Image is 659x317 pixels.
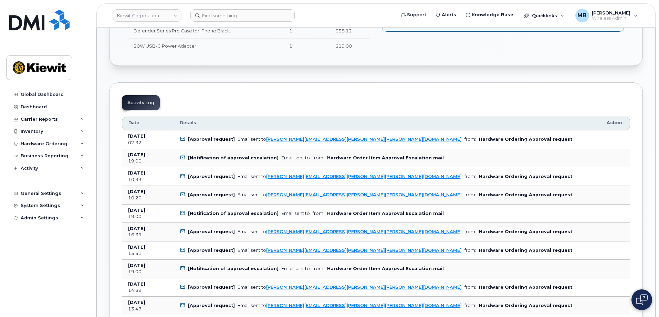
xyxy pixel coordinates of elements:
div: 16:39 [128,232,167,238]
span: from: [464,192,476,197]
div: Email sent to [238,285,462,290]
a: [PERSON_NAME][EMAIL_ADDRESS][PERSON_NAME][PERSON_NAME][DOMAIN_NAME] [266,248,462,253]
a: [PERSON_NAME][EMAIL_ADDRESS][PERSON_NAME][PERSON_NAME][DOMAIN_NAME] [266,303,462,308]
b: [DATE] [128,189,145,194]
input: Find something... [190,9,295,22]
th: Action [600,117,630,130]
b: [DATE] [128,152,145,157]
div: 10:33 [128,177,167,183]
b: Hardware Ordering Approval request [479,285,572,290]
b: Hardware Ordering Approval request [479,174,572,179]
b: [Notification of approval escalation] [188,266,279,271]
span: Quicklinks [532,13,557,18]
span: from: [313,266,324,271]
b: Hardware Order Item Approval Escalation mail [327,211,444,216]
div: 15:51 [128,250,167,257]
td: 20W USB-C Power Adapter [127,38,283,53]
span: Alerts [442,11,456,18]
span: from: [313,211,324,216]
div: 19:00 [128,269,167,275]
div: Email sent to [281,266,310,271]
b: Hardware Ordering Approval request [479,303,572,308]
span: MB [577,11,587,20]
span: Support [407,11,426,18]
a: Knowledge Base [461,8,518,22]
div: Email sent to [238,303,462,308]
span: from: [464,174,476,179]
b: [DATE] [128,226,145,231]
b: [DATE] [128,170,145,176]
a: [PERSON_NAME][EMAIL_ADDRESS][PERSON_NAME][PERSON_NAME][DOMAIN_NAME] [266,174,462,179]
a: Kiewit Corporation [113,9,181,22]
div: Email sent to [238,137,462,142]
div: Email sent to [238,229,462,234]
td: 1 [283,38,329,53]
b: [Notification of approval escalation] [188,211,279,216]
div: Email sent to [238,174,462,179]
span: from: [464,229,476,234]
b: [Approval request] [188,285,235,290]
a: [PERSON_NAME][EMAIL_ADDRESS][PERSON_NAME][PERSON_NAME][DOMAIN_NAME] [266,137,462,142]
b: [Notification of approval escalation] [188,155,279,160]
b: Hardware Ordering Approval request [479,137,572,142]
div: 07:32 [128,140,167,146]
td: $58.12 [329,23,370,38]
a: Alerts [431,8,461,22]
div: Email sent to [281,211,310,216]
div: 13:47 [128,306,167,312]
b: [DATE] [128,133,145,139]
b: Hardware Ordering Approval request [479,248,572,253]
div: Quicklinks [519,9,569,22]
span: from: [464,285,476,290]
div: 19:00 [128,158,167,164]
a: Support [396,8,431,22]
b: [Approval request] [188,174,235,179]
b: [DATE] [128,300,145,305]
img: Open chat [636,294,648,305]
div: 14:39 [128,287,167,294]
div: 10:20 [128,195,167,201]
b: [Approval request] [188,248,235,253]
div: Email sent to [238,192,462,197]
span: Knowledge Base [472,11,513,18]
a: [PERSON_NAME][EMAIL_ADDRESS][PERSON_NAME][PERSON_NAME][DOMAIN_NAME] [266,229,462,234]
b: Hardware Order Item Approval Escalation mail [327,266,444,271]
span: from: [464,137,476,142]
a: [PERSON_NAME][EMAIL_ADDRESS][PERSON_NAME][PERSON_NAME][DOMAIN_NAME] [266,192,462,197]
td: Defender Series Pro Case for iPhone Black [127,23,283,38]
b: [Approval request] [188,303,235,308]
b: Hardware Order Item Approval Escalation mail [327,155,444,160]
td: 1 [283,23,329,38]
a: [PERSON_NAME][EMAIL_ADDRESS][PERSON_NAME][PERSON_NAME][DOMAIN_NAME] [266,285,462,290]
span: from: [313,155,324,160]
span: Date [128,120,139,126]
span: Details [180,120,196,126]
b: [Approval request] [188,192,235,197]
b: Hardware Ordering Approval request [479,229,572,234]
div: 19:00 [128,214,167,220]
td: $19.00 [329,38,370,53]
span: from: [464,303,476,308]
span: from: [464,248,476,253]
b: [DATE] [128,245,145,250]
div: Matthew Bahle [571,9,642,22]
b: [DATE] [128,208,145,213]
b: [DATE] [128,281,145,287]
b: [DATE] [128,263,145,268]
span: [PERSON_NAME] [592,10,630,16]
b: Hardware Ordering Approval request [479,192,572,197]
b: [Approval request] [188,229,235,234]
div: Email sent to [281,155,310,160]
b: [Approval request] [188,137,235,142]
div: Email sent to [238,248,462,253]
span: Wireless Admin [592,16,630,21]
